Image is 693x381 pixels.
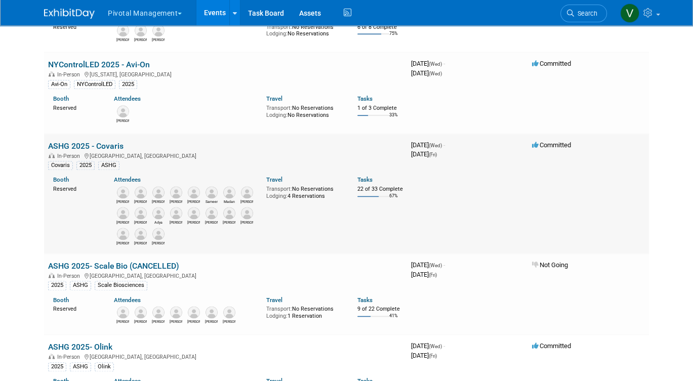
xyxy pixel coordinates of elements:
img: Sameer Vasantgadkar [206,186,218,198]
div: No Reservations No Reservations [266,22,342,37]
img: In-Person Event [49,71,55,76]
span: (Wed) [429,263,442,268]
div: Patricia Daggett [116,198,129,204]
img: Vanessa Process [117,228,129,240]
a: Attendees [114,95,141,102]
div: Kimberly Ferguson [152,318,165,324]
img: Valerie Weld [620,4,639,23]
a: Tasks [357,176,373,183]
img: Joe McGrath [117,105,129,117]
span: Lodging: [266,193,288,199]
img: Patricia Daggett [117,186,129,198]
img: Denny Huang [117,207,129,219]
div: Kris Amirault [240,219,253,225]
div: Reserved [53,304,99,313]
div: Marisa Pisani [223,219,235,225]
img: Madan Ambavaram, Ph.D. [223,186,235,198]
img: Greg Endress [135,207,147,219]
div: Noah Vanderhyde [152,36,165,43]
div: Jared Hoffman [152,198,165,204]
span: - [443,342,445,350]
img: Eugenio Daviso, Ph.D. [188,186,200,198]
a: ASHG 2025 - Covaris [48,141,124,151]
div: Robert Riegelhaupt [134,198,147,204]
img: In-Person Event [49,153,55,158]
div: 2025 [48,362,66,371]
span: In-Person [57,71,83,78]
div: Robert Shehadeh [170,198,182,204]
span: [DATE] [411,271,437,278]
div: Tom O'Hare [134,240,147,246]
a: Booth [53,297,69,304]
a: Booth [53,95,69,102]
span: In-Person [57,153,83,159]
div: NYControlLED [74,80,115,89]
span: Search [574,10,597,17]
span: Committed [532,342,571,350]
div: Giovanna Prout [134,318,147,324]
img: Sujash Chatterjee [170,207,182,219]
div: Joseph (Joe) Rodriguez [116,36,129,43]
span: In-Person [57,354,83,360]
span: Committed [532,60,571,67]
span: - [443,141,445,149]
span: Transport: [266,186,292,192]
div: Sameer Vasantgadkar [205,198,218,204]
img: In-Person Event [49,273,55,278]
img: Kimberly Ferguson [152,306,165,318]
img: Robert Shehadeh [170,186,182,198]
div: Sujash Chatterjee [170,219,182,225]
a: Booth [53,176,69,183]
a: ASHG 2025- Olink [48,342,112,352]
div: 2025 [48,281,66,290]
a: NYControlLED 2025 - Avi-On [48,60,150,69]
span: (Wed) [429,143,442,148]
div: 6 of 8 Complete [357,24,403,31]
div: No Reservations 1 Reservation [266,304,342,319]
span: - [443,261,445,269]
span: Transport: [266,24,292,30]
img: Chirag Patel [135,24,147,36]
span: Transport: [266,105,292,111]
td: 41% [389,313,398,327]
span: [DATE] [411,69,442,77]
div: Vanessa Process [116,240,129,246]
span: [DATE] [411,150,437,158]
div: [GEOGRAPHIC_DATA], [GEOGRAPHIC_DATA] [48,352,403,360]
span: (Fri) [429,152,437,157]
span: Lodging: [266,313,288,319]
img: Keith Jackson [170,306,182,318]
div: No Reservations No Reservations [266,103,342,118]
div: ASHG [70,362,91,371]
img: Patrick (Paddy) Boyd [206,306,218,318]
div: Denny Huang [116,219,129,225]
img: Elisabeth Pundt [188,207,200,219]
img: In-Person Event [49,354,55,359]
a: Tasks [357,95,373,102]
span: [DATE] [411,261,445,269]
img: Sanika Khare [188,306,200,318]
span: Lodging: [266,30,288,37]
span: (Wed) [429,71,442,76]
a: Travel [266,176,282,183]
div: Joe McGrath [116,117,129,123]
div: Olink [95,362,114,371]
td: 75% [389,31,398,45]
div: Reserved [53,103,99,112]
div: Melanie Janczyk [223,318,235,324]
a: Attendees [114,297,141,304]
img: Jared Hoffman [152,186,165,198]
span: Not Going [532,261,568,269]
div: Greg Endress [134,219,147,225]
span: (Wed) [429,344,442,349]
img: David Dow [241,186,253,198]
span: (Wed) [429,61,442,67]
a: ASHG 2025- Scale Bio (CANCELLED) [48,261,179,271]
div: 2025 [119,80,137,89]
div: [GEOGRAPHIC_DATA], [GEOGRAPHIC_DATA] [48,271,403,279]
div: Jeff Reimers [152,240,165,246]
span: Committed [532,141,571,149]
div: ASHG [98,161,119,170]
span: Lodging: [266,112,288,118]
span: (Fri) [429,272,437,278]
